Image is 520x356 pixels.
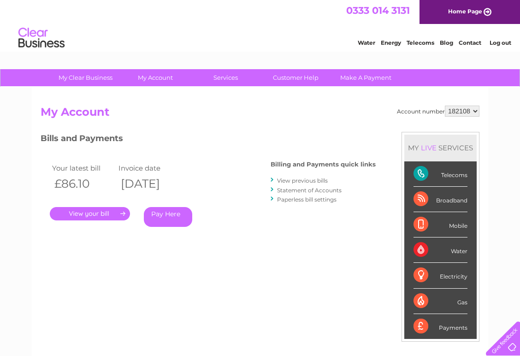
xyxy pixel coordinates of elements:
[397,106,479,117] div: Account number
[47,69,124,86] a: My Clear Business
[414,314,467,339] div: Payments
[43,5,479,45] div: Clear Business is a trading name of Verastar Limited (registered in [GEOGRAPHIC_DATA] No. 3667643...
[18,24,65,52] img: logo.png
[41,106,479,123] h2: My Account
[258,69,334,86] a: Customer Help
[116,162,183,174] td: Invoice date
[50,207,130,220] a: .
[358,39,375,46] a: Water
[490,39,511,46] a: Log out
[328,69,404,86] a: Make A Payment
[277,196,337,203] a: Paperless bill settings
[414,161,467,187] div: Telecoms
[188,69,264,86] a: Services
[346,5,410,16] a: 0333 014 3131
[381,39,401,46] a: Energy
[277,187,342,194] a: Statement of Accounts
[407,39,434,46] a: Telecoms
[116,174,183,193] th: [DATE]
[277,177,328,184] a: View previous bills
[50,162,116,174] td: Your latest bill
[50,174,116,193] th: £86.10
[414,187,467,212] div: Broadband
[459,39,481,46] a: Contact
[414,289,467,314] div: Gas
[271,161,376,168] h4: Billing and Payments quick links
[419,143,438,152] div: LIVE
[414,263,467,288] div: Electricity
[414,212,467,237] div: Mobile
[41,132,376,148] h3: Bills and Payments
[414,237,467,263] div: Water
[440,39,453,46] a: Blog
[118,69,194,86] a: My Account
[144,207,192,227] a: Pay Here
[404,135,477,161] div: MY SERVICES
